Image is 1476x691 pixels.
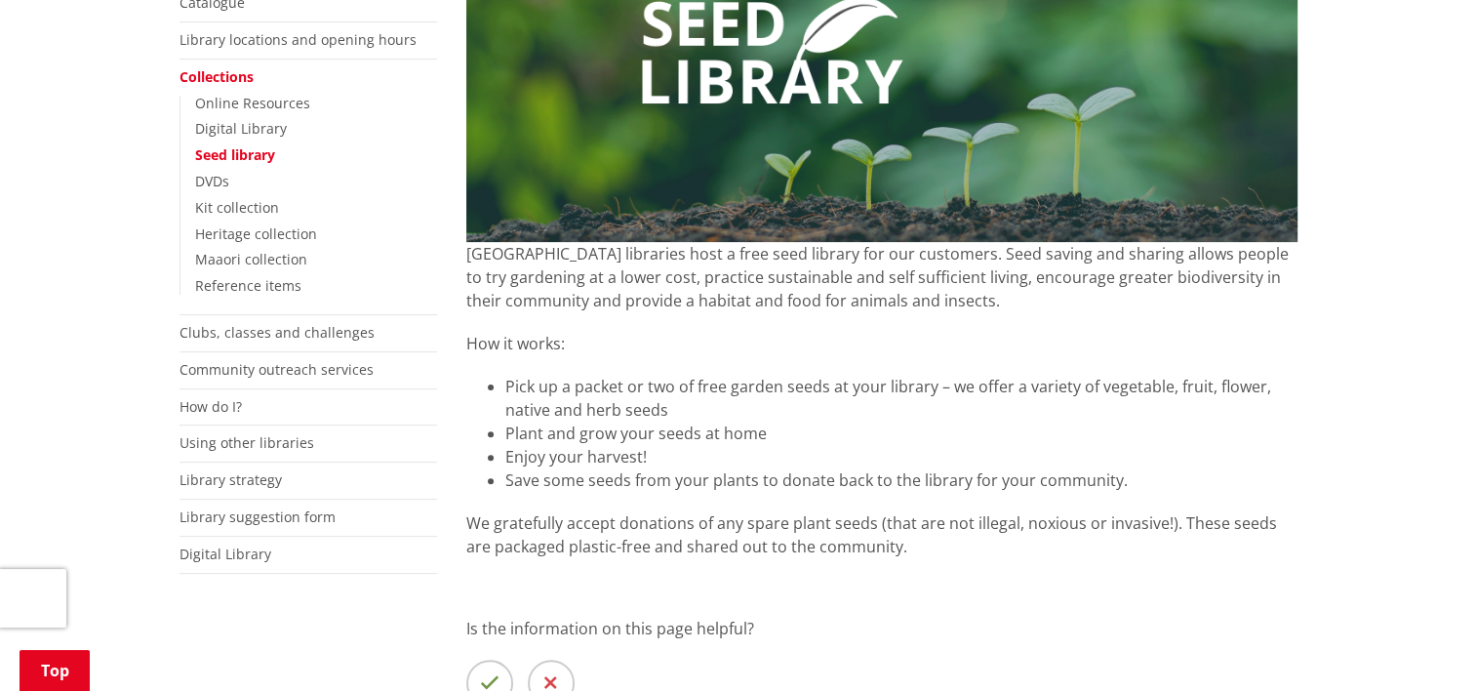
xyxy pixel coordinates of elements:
iframe: Messenger Launcher [1386,609,1456,679]
a: Digital Library [195,119,287,138]
a: Reference items [195,276,301,295]
a: Community outreach services [180,360,374,379]
a: Kit collection [195,198,279,217]
a: How do I? [180,397,242,416]
p: [GEOGRAPHIC_DATA] libraries host a free seed library for our customers. Seed saving and sharing a... [466,242,1297,312]
a: DVDs [195,172,229,190]
a: Clubs, classes and challenges [180,323,375,342]
a: Digital Library [180,545,271,563]
li: Pick up a packet or two of free garden seeds at your library – we offer a variety of vegetable, f... [505,375,1297,422]
p: Is the information on this page helpful? [466,617,1297,640]
a: Collections [180,67,254,86]
a: Maaori collection [195,250,307,268]
a: Heritage collection [195,224,317,243]
p: We gratefully accept donations of any spare plant seeds (that are not illegal, noxious or invasiv... [466,511,1297,558]
a: Online Resources [195,94,310,112]
li: Save some seeds from your plants to donate back to the library for your community. [505,468,1297,492]
a: Top [20,650,90,691]
a: Using other libraries [180,433,314,452]
p: How it works: [466,332,1297,355]
li: Enjoy your harvest! [505,445,1297,468]
a: Library locations and opening hours [180,30,417,49]
a: Library strategy [180,470,282,489]
a: Seed library [195,145,275,164]
a: Library suggestion form [180,508,336,526]
li: Plant and grow your seeds at home [505,422,1297,445]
